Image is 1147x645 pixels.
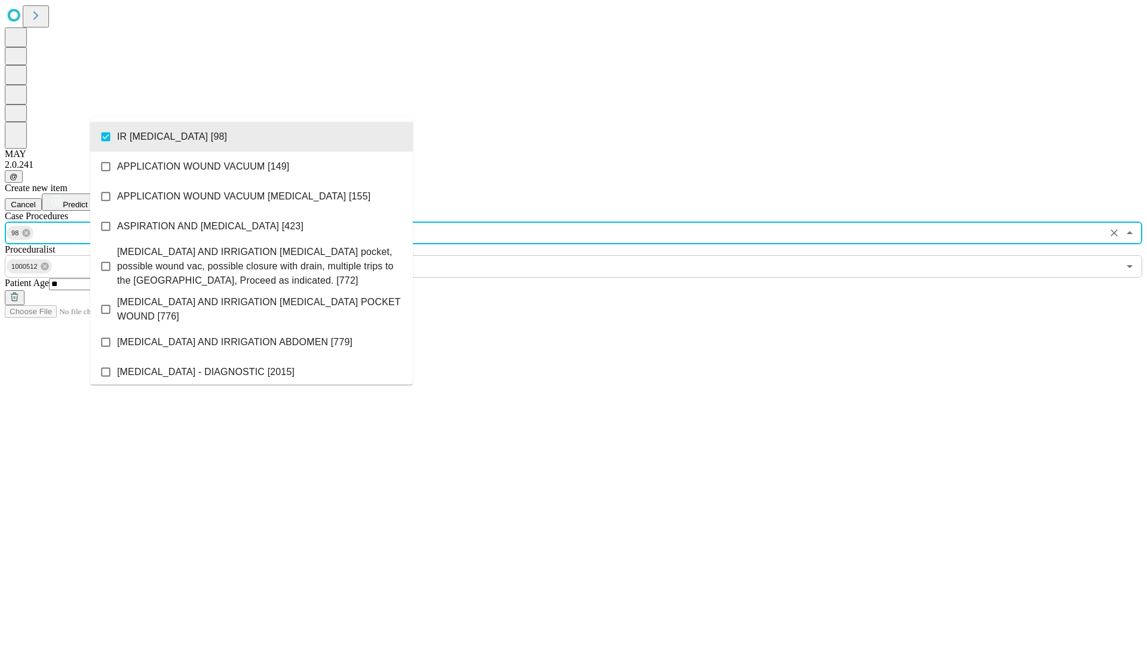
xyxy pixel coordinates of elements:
[63,200,87,209] span: Predict
[117,245,403,288] span: [MEDICAL_DATA] AND IRRIGATION [MEDICAL_DATA] pocket, possible wound vac, possible closure with dr...
[117,335,352,349] span: [MEDICAL_DATA] AND IRRIGATION ABDOMEN [779]
[117,219,303,234] span: ASPIRATION AND [MEDICAL_DATA] [423]
[5,198,42,211] button: Cancel
[7,226,33,240] div: 98
[5,149,1142,159] div: MAY
[117,365,295,379] span: [MEDICAL_DATA] - DIAGNOSTIC [2015]
[7,260,42,274] span: 1000512
[5,183,68,193] span: Create new item
[11,200,36,209] span: Cancel
[10,172,18,181] span: @
[1121,225,1138,241] button: Close
[5,244,55,254] span: Proceduralist
[5,170,23,183] button: @
[7,226,24,240] span: 98
[1121,258,1138,275] button: Open
[117,295,403,324] span: [MEDICAL_DATA] AND IRRIGATION [MEDICAL_DATA] POCKET WOUND [776]
[1106,225,1123,241] button: Clear
[117,159,289,174] span: APPLICATION WOUND VACUUM [149]
[5,211,68,221] span: Scheduled Procedure
[117,130,227,144] span: IR [MEDICAL_DATA] [98]
[42,193,97,211] button: Predict
[7,259,52,274] div: 1000512
[5,278,49,288] span: Patient Age
[117,189,370,204] span: APPLICATION WOUND VACUUM [MEDICAL_DATA] [155]
[5,159,1142,170] div: 2.0.241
